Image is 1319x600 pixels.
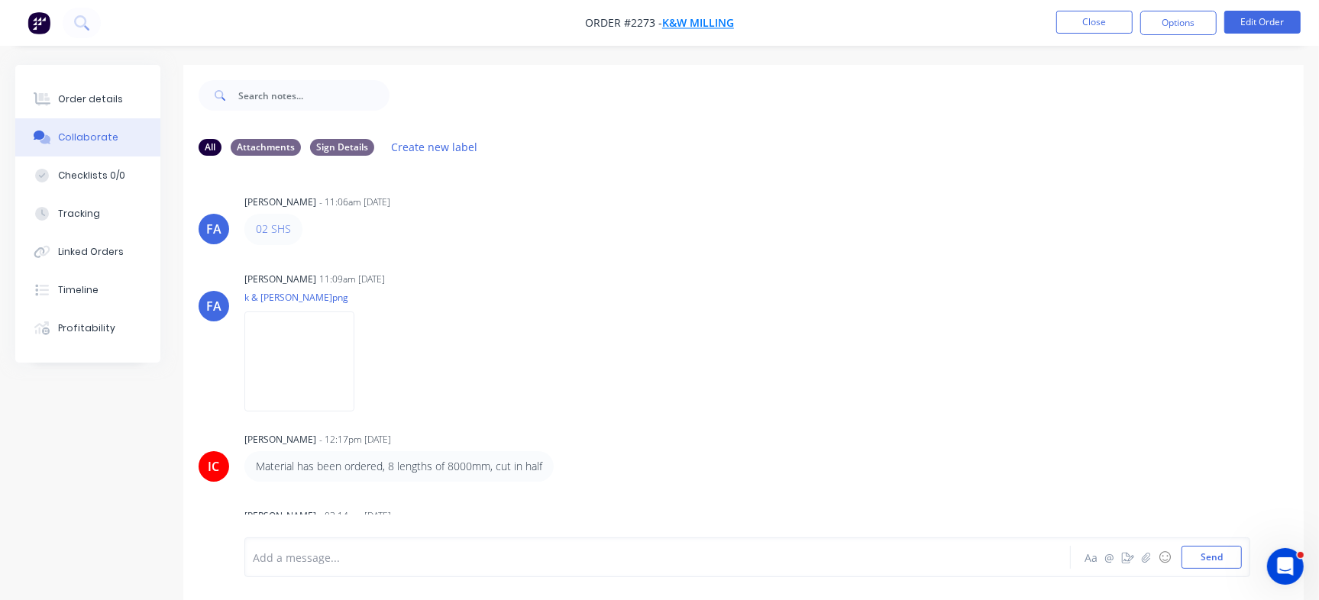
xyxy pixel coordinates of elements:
[1267,548,1304,585] iframe: Intercom live chat
[58,321,115,335] div: Profitability
[244,273,316,286] div: [PERSON_NAME]
[206,297,221,315] div: FA
[1182,546,1242,569] button: Send
[1224,11,1301,34] button: Edit Order
[319,509,391,523] div: - 03:14pm [DATE]
[1056,11,1133,34] button: Close
[58,283,99,297] div: Timeline
[319,195,390,209] div: - 11:06am [DATE]
[15,233,160,271] button: Linked Orders
[209,457,220,476] div: IC
[15,309,160,347] button: Profitability
[256,221,291,236] a: 02 SHS
[319,433,391,447] div: - 12:17pm [DATE]
[244,195,316,209] div: [PERSON_NAME]
[310,139,374,156] div: Sign Details
[1140,11,1217,35] button: Options
[585,16,662,31] span: Order #2273 -
[1082,548,1101,566] button: Aa
[58,245,124,259] div: Linked Orders
[199,139,221,156] div: All
[58,207,100,221] div: Tracking
[1156,548,1174,566] button: ☺
[15,195,160,233] button: Tracking
[58,92,123,106] div: Order details
[319,273,385,286] div: 11:09am [DATE]
[15,156,160,195] button: Checklists 0/0
[15,118,160,156] button: Collaborate
[256,459,542,474] p: Material has been ordered, 8 lengths of 8000mm, cut in half
[662,16,734,31] a: K&W Milling
[244,509,316,523] div: [PERSON_NAME]
[58,131,118,144] div: Collaborate
[15,271,160,309] button: Timeline
[1101,548,1119,566] button: @
[383,137,486,157] button: Create new label
[238,80,390,111] input: Search notes...
[244,433,316,447] div: [PERSON_NAME]
[27,11,50,34] img: Factory
[58,169,125,182] div: Checklists 0/0
[231,139,301,156] div: Attachments
[206,220,221,238] div: FA
[244,291,370,304] p: k & [PERSON_NAME]png
[15,80,160,118] button: Order details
